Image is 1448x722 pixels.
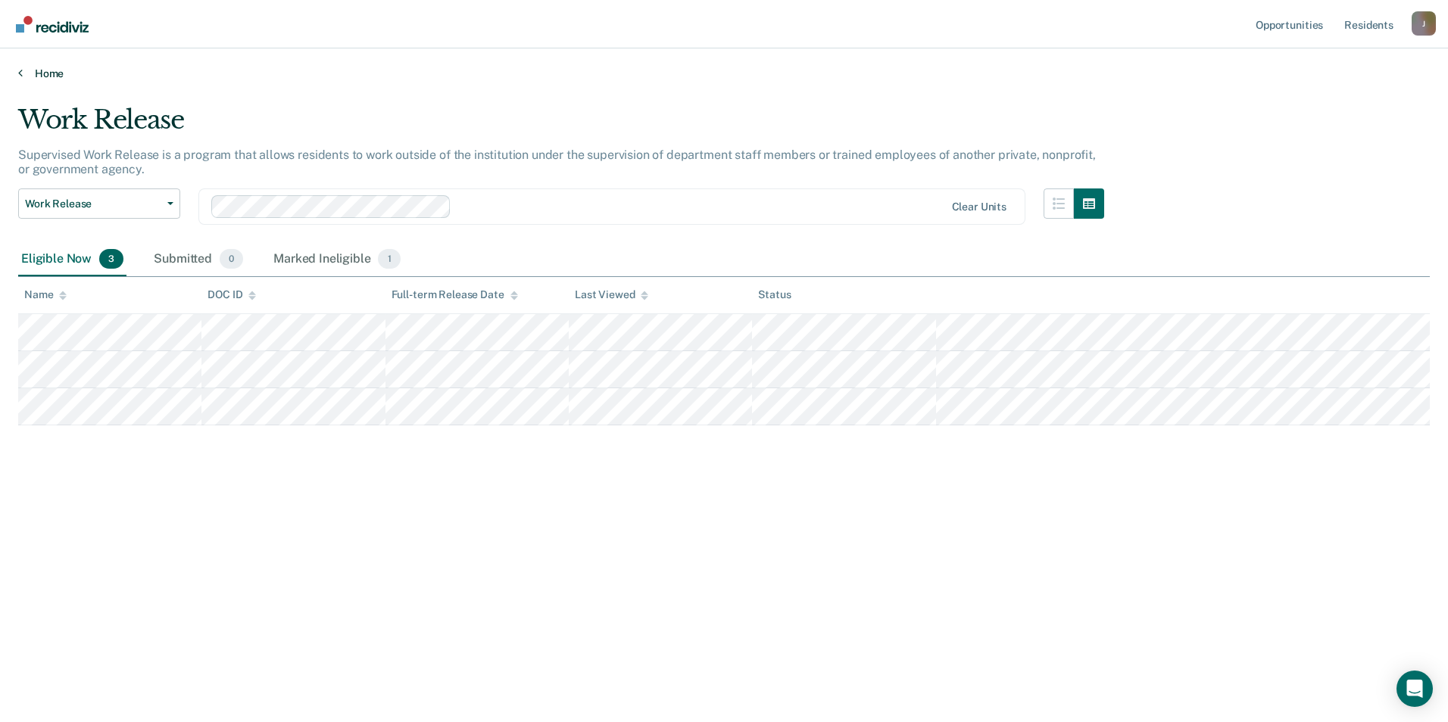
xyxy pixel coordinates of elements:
div: Last Viewed [575,288,648,301]
div: J [1412,11,1436,36]
p: Supervised Work Release is a program that allows residents to work outside of the institution und... [18,148,1096,176]
img: Recidiviz [16,16,89,33]
div: Eligible Now3 [18,243,126,276]
div: Marked Ineligible1 [270,243,404,276]
span: 3 [99,249,123,269]
button: Work Release [18,188,180,219]
div: Clear units [952,201,1007,213]
a: Home [18,67,1430,80]
span: Work Release [25,198,161,210]
div: Submitted0 [151,243,246,276]
div: Open Intercom Messenger [1397,671,1433,707]
div: Full-term Release Date [392,288,518,301]
div: Work Release [18,104,1104,148]
div: Status [758,288,791,301]
span: 1 [378,249,400,269]
div: DOC ID [208,288,256,301]
button: Profile dropdown button [1412,11,1436,36]
div: Name [24,288,67,301]
span: 0 [220,249,243,269]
